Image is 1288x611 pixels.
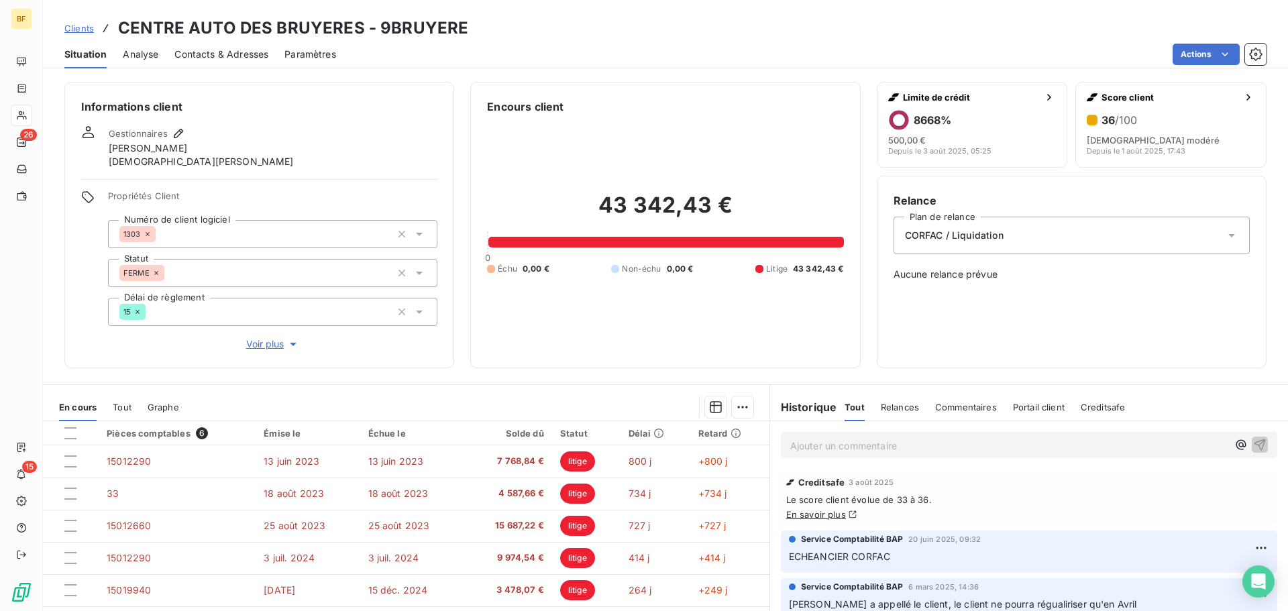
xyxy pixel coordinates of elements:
[368,552,419,563] span: 3 juil. 2024
[888,147,991,155] span: Depuis le 3 août 2025, 05:25
[903,92,1039,103] span: Limite de crédit
[1102,113,1137,127] h6: 36
[622,263,661,275] span: Non-échu
[113,402,131,412] span: Tout
[64,48,107,61] span: Situation
[629,428,682,439] div: Délai
[108,190,437,209] span: Propriétés Client
[11,581,32,603] img: Logo LeanPay
[801,533,904,545] span: Service Comptabilité BAP
[473,428,544,439] div: Solde dû
[914,113,951,127] h6: 8668 %
[629,488,651,499] span: 734 j
[523,263,549,275] span: 0,00 €
[789,598,1137,610] span: [PERSON_NAME] a appellé le client, le client ne pourra régualiriser qu'en Avril
[196,427,208,439] span: 6
[107,488,119,499] span: 33
[793,263,844,275] span: 43 342,43 €
[498,263,517,275] span: Échu
[786,509,846,520] a: En savoir plus
[64,23,94,34] span: Clients
[667,263,694,275] span: 0,00 €
[560,580,595,600] span: litige
[174,48,268,61] span: Contacts & Adresses
[789,551,891,562] span: ECHEANCIER CORFAC
[264,552,315,563] span: 3 juil. 2024
[107,584,151,596] span: 15019940
[698,488,727,499] span: +734 j
[22,461,37,473] span: 15
[107,552,151,563] span: 15012290
[1087,135,1220,146] span: [DEMOGRAPHIC_DATA] modéré
[264,488,324,499] span: 18 août 2023
[487,99,563,115] h6: Encours client
[368,428,458,439] div: Échue le
[473,519,544,533] span: 15 687,22 €
[1115,113,1137,127] span: /100
[107,427,248,439] div: Pièces comptables
[123,269,150,277] span: FERME
[368,584,428,596] span: 15 déc. 2024
[473,584,544,597] span: 3 478,07 €
[107,455,151,467] span: 15012290
[264,455,319,467] span: 13 juin 2023
[284,48,336,61] span: Paramètres
[473,455,544,468] span: 7 768,84 €
[1242,565,1275,598] div: Open Intercom Messenger
[473,487,544,500] span: 4 587,66 €
[698,428,761,439] div: Retard
[766,263,788,275] span: Litige
[770,399,837,415] h6: Historique
[246,337,300,351] span: Voir plus
[264,584,295,596] span: [DATE]
[59,402,97,412] span: En cours
[11,131,32,153] a: 26
[560,451,595,471] span: litige
[107,520,151,531] span: 15012660
[123,308,131,316] span: 15
[629,520,651,531] span: 727 j
[908,535,981,543] span: 20 juin 2025, 09:32
[935,402,997,412] span: Commentaires
[560,516,595,536] span: litige
[81,99,437,115] h6: Informations client
[908,583,979,591] span: 6 mars 2025, 14:36
[485,252,490,263] span: 0
[560,548,595,568] span: litige
[845,402,865,412] span: Tout
[368,520,430,531] span: 25 août 2023
[1013,402,1065,412] span: Portail client
[1081,402,1126,412] span: Creditsafe
[849,478,894,486] span: 3 août 2025
[20,129,37,141] span: 26
[473,551,544,565] span: 9 974,54 €
[888,135,926,146] span: 500,00 €
[1075,82,1267,168] button: Score client36/100[DEMOGRAPHIC_DATA] modéréDepuis le 1 août 2025, 17:43
[109,142,187,155] span: [PERSON_NAME]
[798,477,845,488] span: Creditsafe
[629,584,652,596] span: 264 j
[786,494,1272,505] span: Le score client évolue de 33 à 36.
[368,455,424,467] span: 13 juin 2023
[629,455,652,467] span: 800 j
[801,581,904,593] span: Service Comptabilité BAP
[698,552,726,563] span: +414 j
[1087,147,1185,155] span: Depuis le 1 août 2025, 17:43
[11,8,32,30] div: BF
[487,192,843,232] h2: 43 342,43 €
[109,128,168,139] span: Gestionnaires
[1173,44,1240,65] button: Actions
[264,520,325,531] span: 25 août 2023
[164,267,175,279] input: Ajouter une valeur
[368,488,429,499] span: 18 août 2023
[146,306,156,318] input: Ajouter une valeur
[64,21,94,35] a: Clients
[264,428,352,439] div: Émise le
[1102,92,1238,103] span: Score client
[629,552,650,563] span: 414 j
[881,402,919,412] span: Relances
[156,228,166,240] input: Ajouter une valeur
[123,48,158,61] span: Analyse
[894,268,1250,281] span: Aucune relance prévue
[877,82,1068,168] button: Limite de crédit8668%500,00 €Depuis le 3 août 2025, 05:25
